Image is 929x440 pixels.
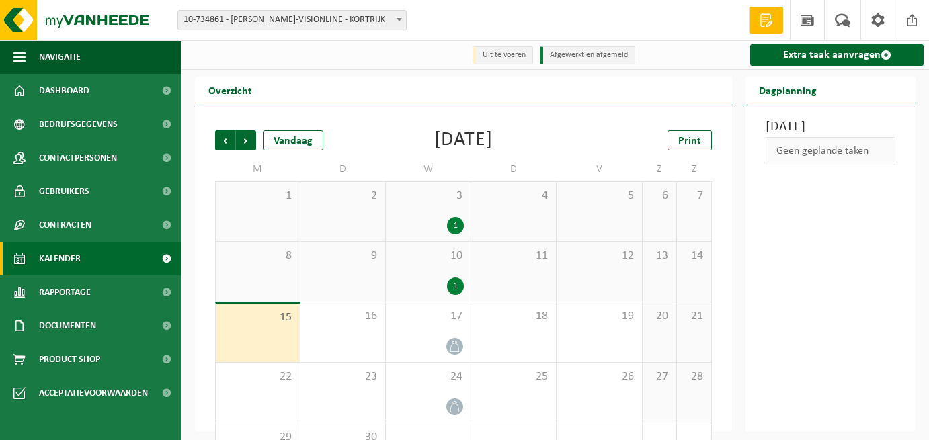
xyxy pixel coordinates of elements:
span: 17 [393,309,464,324]
td: V [557,157,642,181]
span: 3 [393,189,464,204]
span: 23 [307,369,378,384]
div: [DATE] [434,130,493,150]
h3: [DATE] [766,117,895,137]
span: 14 [684,249,704,263]
td: D [300,157,386,181]
span: 7 [684,189,704,204]
td: D [471,157,557,181]
span: Acceptatievoorwaarden [39,376,148,410]
li: Uit te voeren [473,46,533,64]
span: 16 [307,309,378,324]
td: M [215,157,300,181]
span: 1 [223,189,293,204]
span: Volgende [236,130,256,150]
span: 24 [393,369,464,384]
td: Z [677,157,712,181]
span: 10 [393,249,464,263]
span: 13 [649,249,670,263]
span: Bedrijfsgegevens [39,107,118,141]
span: Kalender [39,242,81,275]
a: Print [668,130,712,150]
span: Print [678,136,701,146]
span: Rapportage [39,275,91,309]
span: Navigatie [39,40,81,74]
span: Contracten [39,208,91,242]
div: 1 [447,217,464,234]
span: 28 [684,369,704,384]
span: Gebruikers [39,175,89,208]
span: 27 [649,369,670,384]
span: 11 [478,249,549,263]
div: 1 [447,277,464,295]
span: Documenten [39,309,96,343]
li: Afgewerkt en afgemeld [540,46,635,64]
span: 26 [563,369,635,384]
span: Vorige [215,130,235,150]
span: 8 [223,249,293,263]
span: 9 [307,249,378,263]
span: 22 [223,369,293,384]
span: 21 [684,309,704,324]
span: 12 [563,249,635,263]
a: Extra taak aanvragen [750,44,924,66]
span: 10-734861 - GREET GEVAERT-VISIONLINE - KORTRIJK [178,11,406,30]
span: 19 [563,309,635,324]
td: W [386,157,471,181]
span: 15 [223,310,293,325]
span: 18 [478,309,549,324]
div: Vandaag [263,130,323,150]
h2: Overzicht [195,77,266,103]
h2: Dagplanning [745,77,830,103]
span: 4 [478,189,549,204]
span: 5 [563,189,635,204]
td: Z [643,157,678,181]
span: 6 [649,189,670,204]
span: 20 [649,309,670,324]
span: Dashboard [39,74,89,107]
span: Product Shop [39,343,100,376]
span: 25 [478,369,549,384]
span: 2 [307,189,378,204]
div: Geen geplande taken [766,137,895,165]
span: 10-734861 - GREET GEVAERT-VISIONLINE - KORTRIJK [177,10,407,30]
span: Contactpersonen [39,141,117,175]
